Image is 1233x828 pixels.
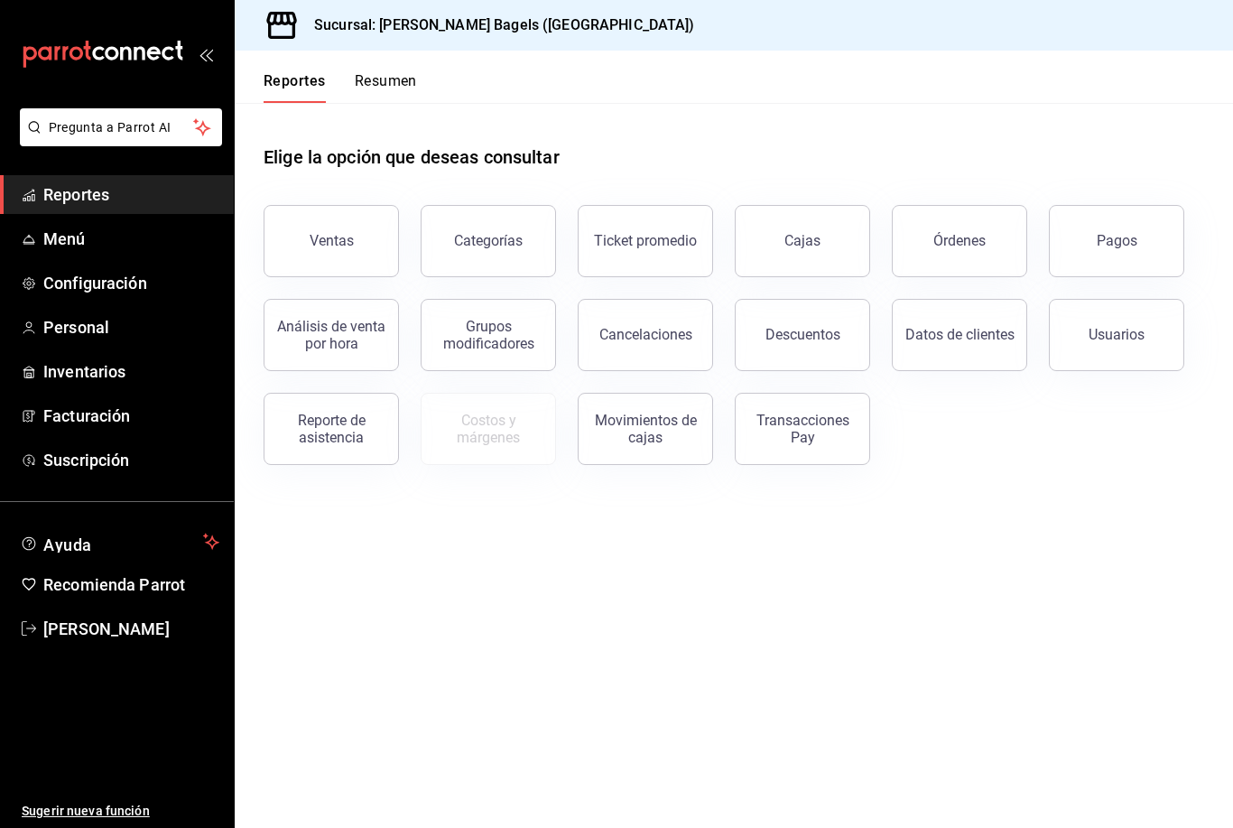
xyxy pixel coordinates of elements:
[421,205,556,277] button: Categorías
[13,131,222,150] a: Pregunta a Parrot AI
[432,318,544,352] div: Grupos modificadores
[264,144,560,171] h1: Elige la opción que deseas consultar
[43,572,219,597] span: Recomienda Parrot
[784,230,821,252] div: Cajas
[49,118,194,137] span: Pregunta a Parrot AI
[735,205,870,277] a: Cajas
[264,393,399,465] button: Reporte de asistencia
[905,326,1015,343] div: Datos de clientes
[43,182,219,207] span: Reportes
[264,299,399,371] button: Análisis de venta por hora
[432,412,544,446] div: Costos y márgenes
[578,299,713,371] button: Cancelaciones
[300,14,695,36] h3: Sucursal: [PERSON_NAME] Bagels ([GEOGRAPHIC_DATA])
[594,232,697,249] div: Ticket promedio
[264,205,399,277] button: Ventas
[43,271,219,295] span: Configuración
[735,299,870,371] button: Descuentos
[589,412,701,446] div: Movimientos de cajas
[746,412,858,446] div: Transacciones Pay
[264,72,417,103] div: navigation tabs
[892,205,1027,277] button: Órdenes
[43,617,219,641] span: [PERSON_NAME]
[892,299,1027,371] button: Datos de clientes
[1089,326,1145,343] div: Usuarios
[1049,299,1184,371] button: Usuarios
[310,232,354,249] div: Ventas
[20,108,222,146] button: Pregunta a Parrot AI
[199,47,213,61] button: open_drawer_menu
[578,393,713,465] button: Movimientos de cajas
[599,326,692,343] div: Cancelaciones
[43,359,219,384] span: Inventarios
[43,531,196,553] span: Ayuda
[933,232,986,249] div: Órdenes
[22,802,219,821] span: Sugerir nueva función
[43,404,219,428] span: Facturación
[1049,205,1184,277] button: Pagos
[264,72,326,103] button: Reportes
[355,72,417,103] button: Resumen
[421,299,556,371] button: Grupos modificadores
[578,205,713,277] button: Ticket promedio
[43,315,219,340] span: Personal
[43,227,219,251] span: Menú
[43,448,219,472] span: Suscripción
[735,393,870,465] button: Transacciones Pay
[454,232,523,249] div: Categorías
[275,412,387,446] div: Reporte de asistencia
[421,393,556,465] button: Contrata inventarios para ver este reporte
[275,318,387,352] div: Análisis de venta por hora
[1097,232,1137,249] div: Pagos
[765,326,840,343] div: Descuentos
